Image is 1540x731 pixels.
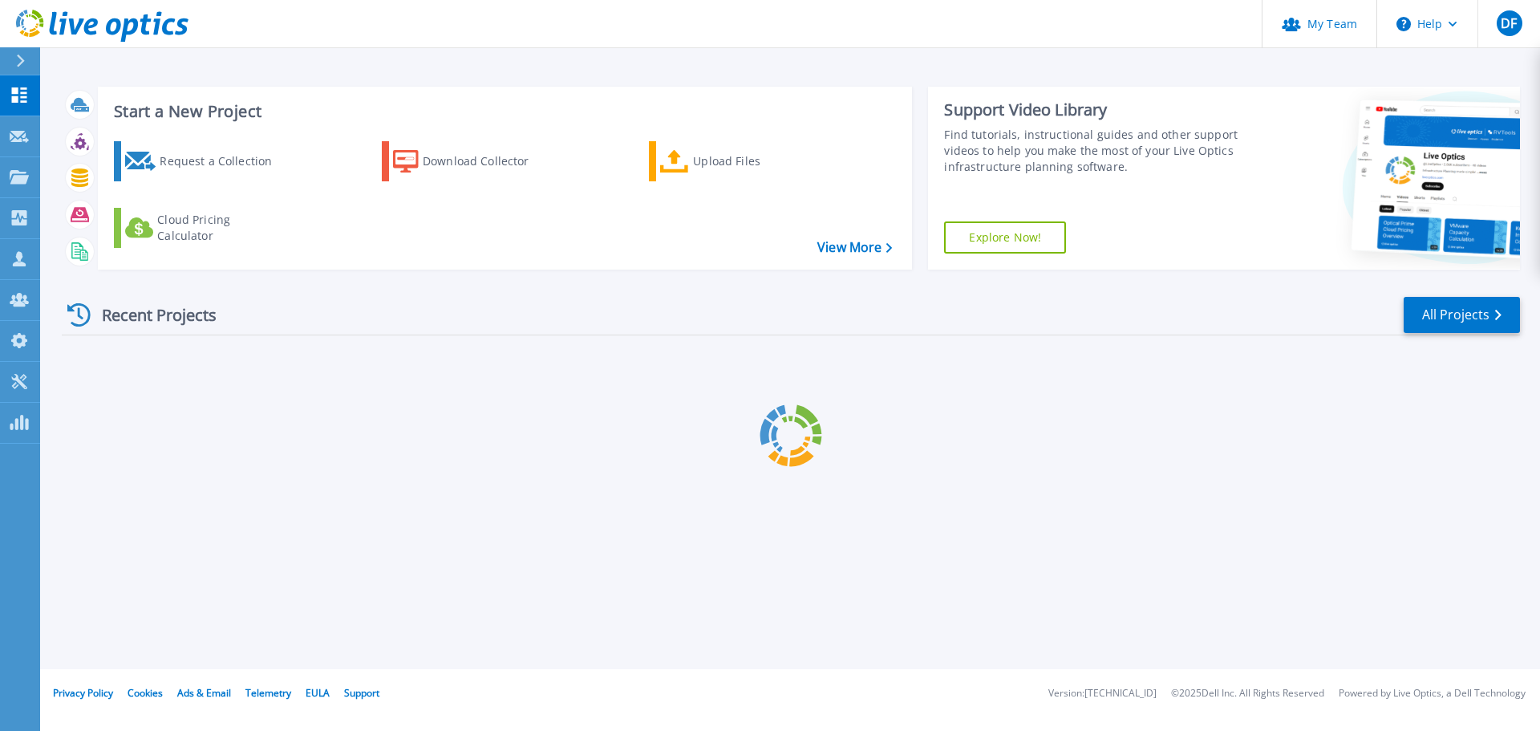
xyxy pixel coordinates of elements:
a: EULA [306,686,330,700]
div: Cloud Pricing Calculator [157,212,286,244]
a: Cloud Pricing Calculator [114,208,293,248]
a: Request a Collection [114,141,293,181]
a: Explore Now! [944,221,1066,254]
div: Recent Projects [62,295,238,335]
a: Support [344,686,379,700]
li: © 2025 Dell Inc. All Rights Reserved [1171,688,1324,699]
a: Ads & Email [177,686,231,700]
a: Telemetry [245,686,291,700]
a: View More [817,240,892,255]
a: All Projects [1404,297,1520,333]
a: Upload Files [649,141,828,181]
div: Upload Files [693,145,821,177]
li: Version: [TECHNICAL_ID] [1048,688,1157,699]
div: Find tutorials, instructional guides and other support videos to help you make the most of your L... [944,127,1246,175]
a: Privacy Policy [53,686,113,700]
h3: Start a New Project [114,103,892,120]
a: Cookies [128,686,163,700]
a: Download Collector [382,141,561,181]
span: DF [1501,17,1517,30]
div: Support Video Library [944,99,1246,120]
li: Powered by Live Optics, a Dell Technology [1339,688,1526,699]
div: Download Collector [423,145,551,177]
div: Request a Collection [160,145,288,177]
